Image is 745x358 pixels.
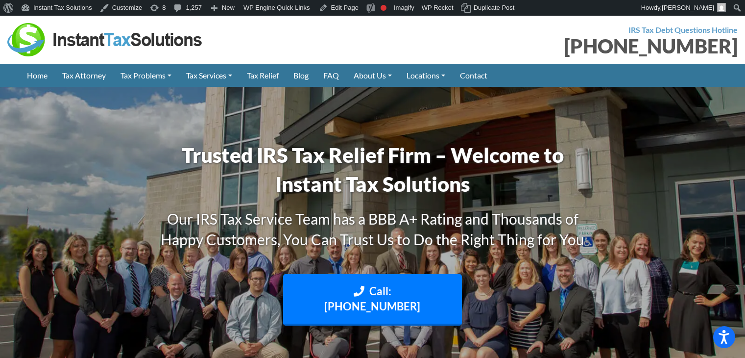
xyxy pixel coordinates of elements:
[399,64,453,87] a: Locations
[380,36,738,56] div: [PHONE_NUMBER]
[286,64,316,87] a: Blog
[662,4,714,11] span: [PERSON_NAME]
[283,274,462,326] a: Call: [PHONE_NUMBER]
[20,64,55,87] a: Home
[147,208,598,250] h3: Our IRS Tax Service Team has a BBB A+ Rating and Thousands of Happy Customers, You Can Trust Us t...
[7,34,203,43] a: Instant Tax Solutions Logo
[240,64,286,87] a: Tax Relief
[316,64,346,87] a: FAQ
[453,64,495,87] a: Contact
[55,64,113,87] a: Tax Attorney
[113,64,179,87] a: Tax Problems
[179,64,240,87] a: Tax Services
[628,25,738,34] strong: IRS Tax Debt Questions Hotline
[381,5,386,11] div: Focus keyphrase not set
[147,141,598,199] h1: Trusted IRS Tax Relief Firm – Welcome to Instant Tax Solutions
[346,64,399,87] a: About Us
[7,23,203,56] img: Instant Tax Solutions Logo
